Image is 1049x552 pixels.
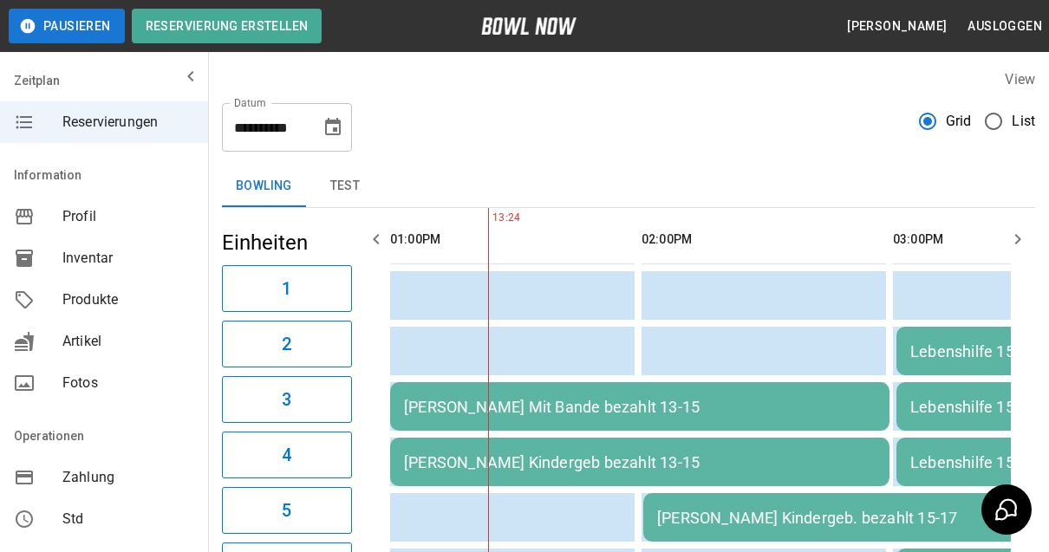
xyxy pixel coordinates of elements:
[62,289,194,310] span: Produkte
[222,265,352,312] button: 1
[282,275,291,302] h6: 1
[840,10,954,42] button: [PERSON_NAME]
[282,497,291,524] h6: 5
[222,432,352,478] button: 4
[488,210,492,227] span: 13:24
[62,206,194,227] span: Profil
[62,331,194,352] span: Artikel
[222,376,352,423] button: 3
[961,10,1049,42] button: Ausloggen
[222,166,1035,207] div: inventory tabs
[62,248,194,269] span: Inventar
[62,467,194,488] span: Zahlung
[404,453,876,471] div: [PERSON_NAME] Kindergeb bezahlt 13-15
[404,398,876,416] div: [PERSON_NAME] Mit Bande bezahlt 13-15
[222,166,306,207] button: Bowling
[62,509,194,529] span: Std
[9,9,125,43] button: Pausieren
[222,487,352,534] button: 5
[1012,111,1035,132] span: List
[282,386,291,413] h6: 3
[222,321,352,367] button: 2
[316,110,350,145] button: Choose date, selected date is 26. Okt. 2025
[282,330,291,358] h6: 2
[390,215,635,264] th: 01:00PM
[481,17,577,35] img: logo
[132,9,323,43] button: Reservierung erstellen
[62,112,194,133] span: Reservierungen
[306,166,384,207] button: test
[282,441,291,469] h6: 4
[1005,71,1035,88] label: View
[946,111,972,132] span: Grid
[62,373,194,393] span: Fotos
[222,229,352,257] h5: Einheiten
[642,215,886,264] th: 02:00PM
